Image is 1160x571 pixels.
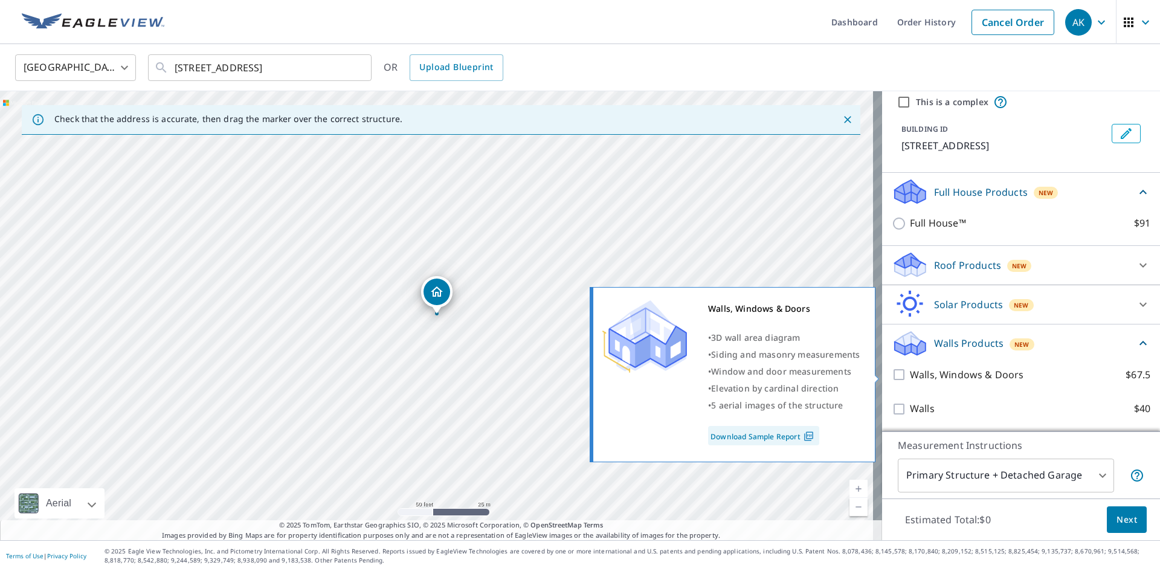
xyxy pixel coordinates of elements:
p: Check that the address is accurate, then drag the marker over the correct structure. [54,114,402,124]
div: • [708,397,860,414]
div: Dropped pin, building 1, Residential property, 6484 Indian Creek Dr Miami Beach, FL 33141 [421,276,453,314]
p: Measurement Instructions [898,438,1144,453]
div: • [708,346,860,363]
p: Full House™ [910,216,966,231]
button: Edit building 1 [1112,124,1141,143]
div: Solar ProductsNew [892,290,1150,319]
span: New [1012,261,1027,271]
a: Current Level 19, Zoom In [849,480,868,498]
div: Full House ProductsNew [892,178,1150,206]
a: Download Sample Report [708,426,819,445]
a: Cancel Order [971,10,1054,35]
p: BUILDING ID [901,124,948,134]
p: Full House Products [934,185,1028,199]
a: Terms of Use [6,552,43,560]
span: 3D wall area diagram [711,332,800,343]
p: Walls, Windows & Doors [910,367,1023,382]
span: Next [1116,512,1137,527]
span: Your report will include the primary structure and a detached garage if one exists. [1130,468,1144,483]
p: $91 [1134,216,1150,231]
img: Pdf Icon [801,431,817,442]
span: © 2025 TomTom, Earthstar Geographics SIO, © 2025 Microsoft Corporation, © [279,520,604,531]
p: | [6,552,86,560]
p: Estimated Total: $0 [895,506,1000,533]
input: Search by address or latitude-longitude [175,51,347,85]
a: Terms [584,520,604,529]
p: Solar Products [934,297,1003,312]
a: Privacy Policy [47,552,86,560]
label: This is a complex [916,96,988,108]
div: Primary Structure + Detached Garage [898,459,1114,492]
a: Current Level 19, Zoom Out [849,498,868,516]
p: $40 [1134,401,1150,416]
p: Walls Products [934,336,1004,350]
p: © 2025 Eagle View Technologies, Inc. and Pictometry International Corp. All Rights Reserved. Repo... [105,547,1154,565]
p: Walls [910,401,935,416]
span: New [1014,300,1029,310]
span: Window and door measurements [711,366,851,377]
span: Siding and masonry measurements [711,349,860,360]
button: Close [840,112,855,127]
span: Upload Blueprint [419,60,493,75]
div: Roof ProductsNew [892,251,1150,280]
a: OpenStreetMap [530,520,581,529]
div: Aerial [14,488,105,518]
button: Next [1107,506,1147,534]
img: Premium [602,300,687,373]
div: OR [384,54,503,81]
img: EV Logo [22,13,164,31]
span: 5 aerial images of the structure [711,399,843,411]
p: Roof Products [934,258,1001,273]
p: [STREET_ADDRESS] [901,138,1107,153]
div: AK [1065,9,1092,36]
div: • [708,329,860,346]
p: $67.5 [1126,367,1150,382]
div: Walls, Windows & Doors [708,300,860,317]
span: New [1039,188,1054,198]
div: • [708,380,860,397]
a: Upload Blueprint [410,54,503,81]
span: Elevation by cardinal direction [711,382,839,394]
div: • [708,363,860,380]
div: Aerial [42,488,75,518]
div: Walls ProductsNew [892,329,1150,358]
span: New [1014,340,1029,349]
div: [GEOGRAPHIC_DATA] [15,51,136,85]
